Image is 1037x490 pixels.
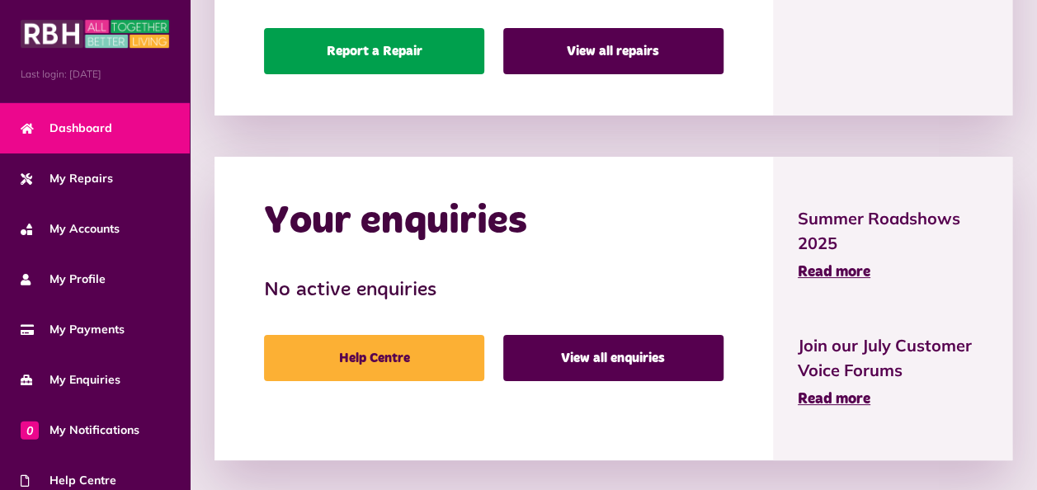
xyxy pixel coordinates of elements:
[21,421,39,439] span: 0
[798,392,870,407] span: Read more
[21,67,169,82] span: Last login: [DATE]
[264,28,484,74] a: Report a Repair
[798,206,988,256] span: Summer Roadshows 2025
[798,333,988,383] span: Join our July Customer Voice Forums
[503,335,724,381] a: View all enquiries
[503,28,724,74] a: View all repairs
[798,206,988,284] a: Summer Roadshows 2025 Read more
[264,279,724,303] h3: No active enquiries
[21,371,120,389] span: My Enquiries
[21,220,120,238] span: My Accounts
[21,170,113,187] span: My Repairs
[798,265,870,280] span: Read more
[21,17,169,50] img: MyRBH
[21,321,125,338] span: My Payments
[264,198,527,246] h2: Your enquiries
[21,422,139,439] span: My Notifications
[21,120,112,137] span: Dashboard
[264,335,484,381] a: Help Centre
[798,333,988,411] a: Join our July Customer Voice Forums Read more
[21,271,106,288] span: My Profile
[21,472,116,489] span: Help Centre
